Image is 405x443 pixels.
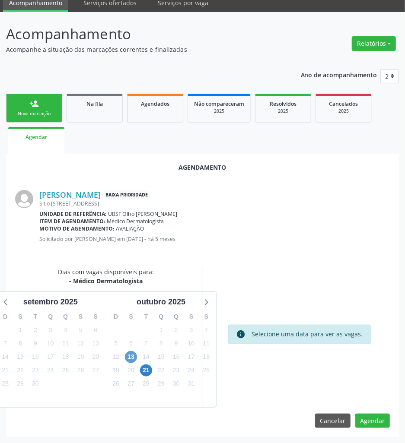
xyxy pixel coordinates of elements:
[14,364,26,377] span: segunda-feira, 22 de setembro de 2025
[185,324,197,336] span: sexta-feira, 3 de outubro de 2025
[29,351,41,363] span: terça-feira, 16 de setembro de 2025
[200,324,212,336] span: sábado, 4 de outubro de 2025
[29,364,41,377] span: terça-feira, 23 de setembro de 2025
[86,100,103,108] span: Na fila
[108,310,124,323] div: D
[15,190,33,208] img: img
[184,310,199,323] div: S
[74,337,86,349] span: sexta-feira, 12 de setembro de 2025
[252,329,363,339] div: Selecione uma data para ver as vagas.
[155,364,167,377] span: quarta-feira, 22 de outubro de 2025
[39,225,115,232] b: Motivo de agendamento:
[194,100,244,108] span: Não compareceram
[14,337,26,349] span: segunda-feira, 8 de setembro de 2025
[110,351,122,363] span: domingo, 12 de outubro de 2025
[73,310,88,323] div: S
[155,324,167,336] span: quarta-feira, 1 de outubro de 2025
[301,69,377,80] p: Ano de acompanhamento
[155,337,167,349] span: quarta-feira, 8 de outubro de 2025
[141,100,169,108] span: Agendados
[14,378,26,390] span: segunda-feira, 29 de setembro de 2025
[58,267,154,285] div: Dias com vagas disponíveis para:
[155,378,167,390] span: quarta-feira, 29 de outubro de 2025
[199,310,214,323] div: S
[28,310,43,323] div: T
[39,210,107,218] b: Unidade de referência:
[322,108,365,114] div: 2025
[89,364,102,377] span: sábado, 27 de setembro de 2025
[89,351,102,363] span: sábado, 20 de setembro de 2025
[170,378,182,390] span: quinta-feira, 30 de outubro de 2025
[39,200,390,207] div: Sitio [STREET_ADDRESS]
[39,235,390,243] p: Solicitado por [PERSON_NAME] em [DATE] - há 5 meses
[125,337,137,349] span: segunda-feira, 6 de outubro de 2025
[200,337,212,349] span: sábado, 11 de outubro de 2025
[153,310,169,323] div: Q
[140,351,152,363] span: terça-feira, 14 de outubro de 2025
[125,364,137,377] span: segunda-feira, 20 de outubro de 2025
[170,324,182,336] span: quinta-feira, 2 de outubro de 2025
[39,218,105,225] b: Item de agendamento:
[140,378,152,390] span: terça-feira, 28 de outubro de 2025
[170,337,182,349] span: quinta-feira, 9 de outubro de 2025
[155,351,167,363] span: quarta-feira, 15 de outubro de 2025
[261,108,305,114] div: 2025
[43,310,58,323] div: Q
[138,310,153,323] div: T
[329,100,358,108] span: Cancelados
[6,23,281,45] p: Acompanhamento
[45,351,57,363] span: quarta-feira, 17 de setembro de 2025
[26,133,47,141] span: Agendar
[108,210,178,218] span: UBSF Olho [PERSON_NAME]
[185,337,197,349] span: sexta-feira, 10 de outubro de 2025
[116,225,145,232] span: AVALIAÇÃO
[270,100,297,108] span: Resolvidos
[107,218,164,225] span: Médico Dermatologista
[110,337,122,349] span: domingo, 5 de outubro de 2025
[14,324,26,336] span: segunda-feira, 1 de setembro de 2025
[20,296,81,308] div: setembro 2025
[88,310,103,323] div: S
[125,378,137,390] span: segunda-feira, 27 de outubro de 2025
[140,364,152,377] span: terça-feira, 21 de outubro de 2025
[170,351,182,363] span: quinta-feira, 16 de outubro de 2025
[140,337,152,349] span: terça-feira, 7 de outubro de 2025
[125,351,137,363] span: segunda-feira, 13 de outubro de 2025
[89,337,102,349] span: sábado, 13 de setembro de 2025
[45,337,57,349] span: quarta-feira, 10 de setembro de 2025
[29,378,41,390] span: terça-feira, 30 de setembro de 2025
[29,337,41,349] span: terça-feira, 9 de setembro de 2025
[185,378,197,390] span: sexta-feira, 31 de outubro de 2025
[60,324,72,336] span: quinta-feira, 4 de setembro de 2025
[15,163,390,172] div: Agendamento
[60,351,72,363] span: quinta-feira, 18 de setembro de 2025
[352,36,396,51] button: Relatórios
[13,310,28,323] div: S
[124,310,139,323] div: S
[45,324,57,336] span: quarta-feira, 3 de setembro de 2025
[236,329,246,339] i: info
[74,364,86,377] span: sexta-feira, 26 de setembro de 2025
[200,351,212,363] span: sábado, 18 de outubro de 2025
[58,310,73,323] div: Q
[185,364,197,377] span: sexta-feira, 24 de outubro de 2025
[6,45,281,54] p: Acompanhe a situação das marcações correntes e finalizadas
[29,99,39,108] div: person_add
[194,108,244,114] div: 2025
[104,190,150,199] span: Baixa Prioridade
[74,351,86,363] span: sexta-feira, 19 de setembro de 2025
[60,364,72,377] span: quinta-feira, 25 de setembro de 2025
[74,324,86,336] span: sexta-feira, 5 de setembro de 2025
[13,111,56,117] div: Nova marcação
[110,378,122,390] span: domingo, 26 de outubro de 2025
[60,337,72,349] span: quinta-feira, 11 de setembro de 2025
[29,324,41,336] span: terça-feira, 2 de setembro de 2025
[89,324,102,336] span: sábado, 6 de setembro de 2025
[200,364,212,377] span: sábado, 25 de outubro de 2025
[39,190,101,199] a: [PERSON_NAME]
[169,310,184,323] div: Q
[170,364,182,377] span: quinta-feira, 23 de outubro de 2025
[45,364,57,377] span: quarta-feira, 24 de setembro de 2025
[14,351,26,363] span: segunda-feira, 15 de setembro de 2025
[133,296,189,308] div: outubro 2025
